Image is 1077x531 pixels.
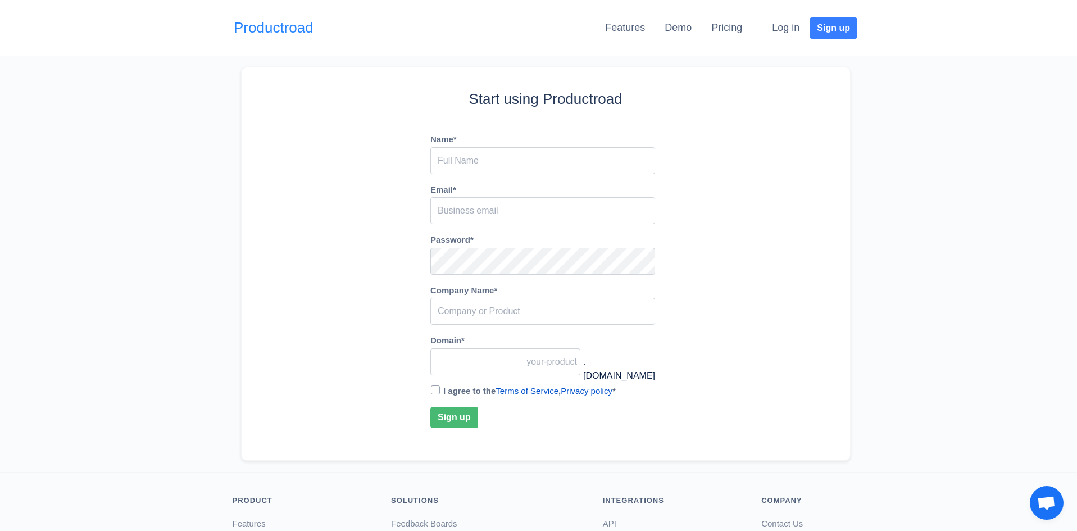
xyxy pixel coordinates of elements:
[603,495,745,506] div: Integrations
[761,495,850,506] div: Company
[605,22,645,33] a: Features
[561,386,612,396] a: Privacy policy
[430,197,655,224] input: Business email
[443,386,616,396] label: I agree to the ,
[430,407,478,428] button: Sign up
[1030,486,1064,520] a: Otvorený chat
[765,16,807,39] button: Log in
[430,348,580,375] input: your-product
[234,17,313,39] a: Productroad
[761,519,803,528] a: Contact Us
[275,88,816,110] div: Start using Productroad
[580,334,655,356] div: .[DOMAIN_NAME]
[233,495,375,506] div: Product
[430,133,457,146] label: Name
[711,22,742,33] a: Pricing
[810,17,857,39] button: Sign up
[430,234,474,247] label: Password
[430,298,655,325] input: Company or Product
[391,519,457,528] a: Feedback Boards
[233,519,266,528] a: Features
[603,519,616,528] a: API
[665,22,692,33] a: Demo
[430,184,456,197] label: Email
[430,147,655,174] input: Full Name
[391,495,586,506] div: Solutions
[430,284,497,297] label: Company Name
[496,386,558,396] a: Terms of Service
[430,334,465,347] label: Domain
